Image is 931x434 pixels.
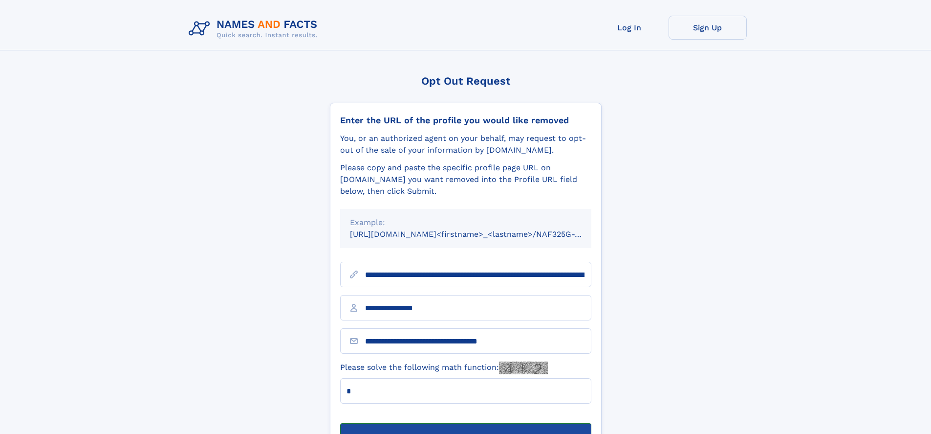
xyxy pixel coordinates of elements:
[340,362,548,374] label: Please solve the following math function:
[669,16,747,40] a: Sign Up
[350,229,610,239] small: [URL][DOMAIN_NAME]<firstname>_<lastname>/NAF325G-xxxxxxxx
[330,75,602,87] div: Opt Out Request
[340,133,591,156] div: You, or an authorized agent on your behalf, may request to opt-out of the sale of your informatio...
[590,16,669,40] a: Log In
[340,115,591,126] div: Enter the URL of the profile you would like removed
[350,217,582,228] div: Example:
[185,16,325,42] img: Logo Names and Facts
[340,162,591,197] div: Please copy and paste the specific profile page URL on [DOMAIN_NAME] you want removed into the Pr...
